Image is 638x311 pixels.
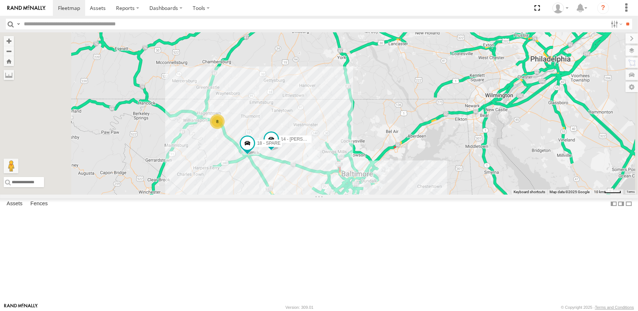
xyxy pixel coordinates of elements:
[7,6,46,11] img: rand-logo.svg
[610,198,617,209] label: Dock Summary Table to the Left
[210,114,225,129] div: 8
[594,190,604,194] span: 10 km
[4,56,14,66] button: Zoom Home
[3,199,26,209] label: Assets
[15,19,21,29] label: Search Query
[625,198,632,209] label: Hide Summary Table
[514,189,545,195] button: Keyboard shortcuts
[627,191,635,194] a: Terms (opens in new tab)
[550,190,590,194] span: Map data ©2025 Google
[4,70,14,80] label: Measure
[626,82,638,92] label: Map Settings
[592,189,623,195] button: Map Scale: 10 km per 42 pixels
[617,198,625,209] label: Dock Summary Table to the Right
[4,304,38,311] a: Visit our Website
[286,305,313,310] div: Version: 309.01
[595,305,634,310] a: Terms and Conditions
[4,159,18,173] button: Drag Pegman onto the map to open Street View
[27,199,51,209] label: Fences
[4,46,14,56] button: Zoom out
[281,137,326,142] span: 14 - [PERSON_NAME]
[597,2,609,14] i: ?
[561,305,634,310] div: © Copyright 2025 -
[608,19,624,29] label: Search Filter Options
[4,36,14,46] button: Zoom in
[550,3,571,14] div: Barbara McNamee
[257,141,280,146] span: 18 - SPARE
